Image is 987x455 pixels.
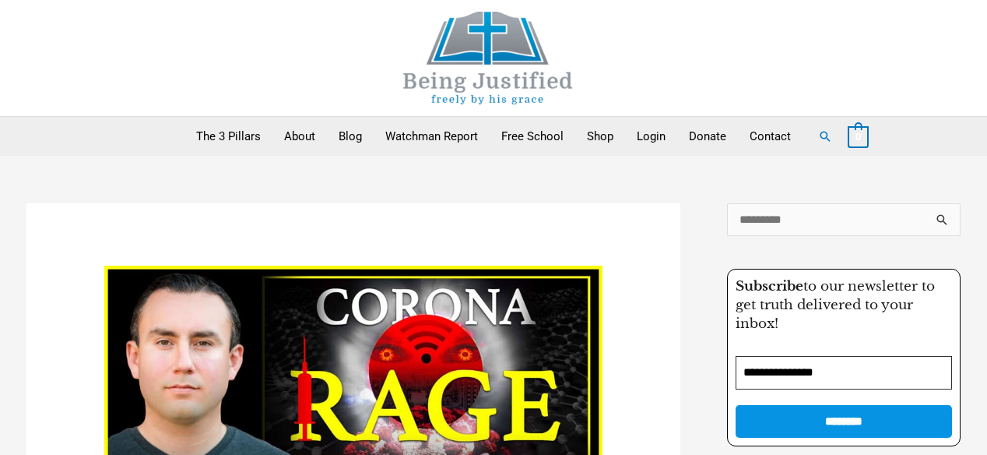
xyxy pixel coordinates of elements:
[736,278,803,295] strong: Subscribe
[327,117,374,156] a: Blog
[818,129,832,143] a: Search button
[374,117,490,156] a: Watchman Report
[855,131,861,143] span: 0
[490,117,575,156] a: Free School
[677,117,738,156] a: Donate
[272,117,327,156] a: About
[738,117,803,156] a: Contact
[371,12,605,104] img: Being Justified
[184,117,803,156] nav: Primary Site Navigation
[625,117,677,156] a: Login
[848,129,869,143] a: View Shopping Cart, empty
[736,278,935,332] span: to our newsletter to get truth delivered to your inbox!
[184,117,272,156] a: The 3 Pillars
[736,356,952,390] input: Email Address *
[575,117,625,156] a: Shop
